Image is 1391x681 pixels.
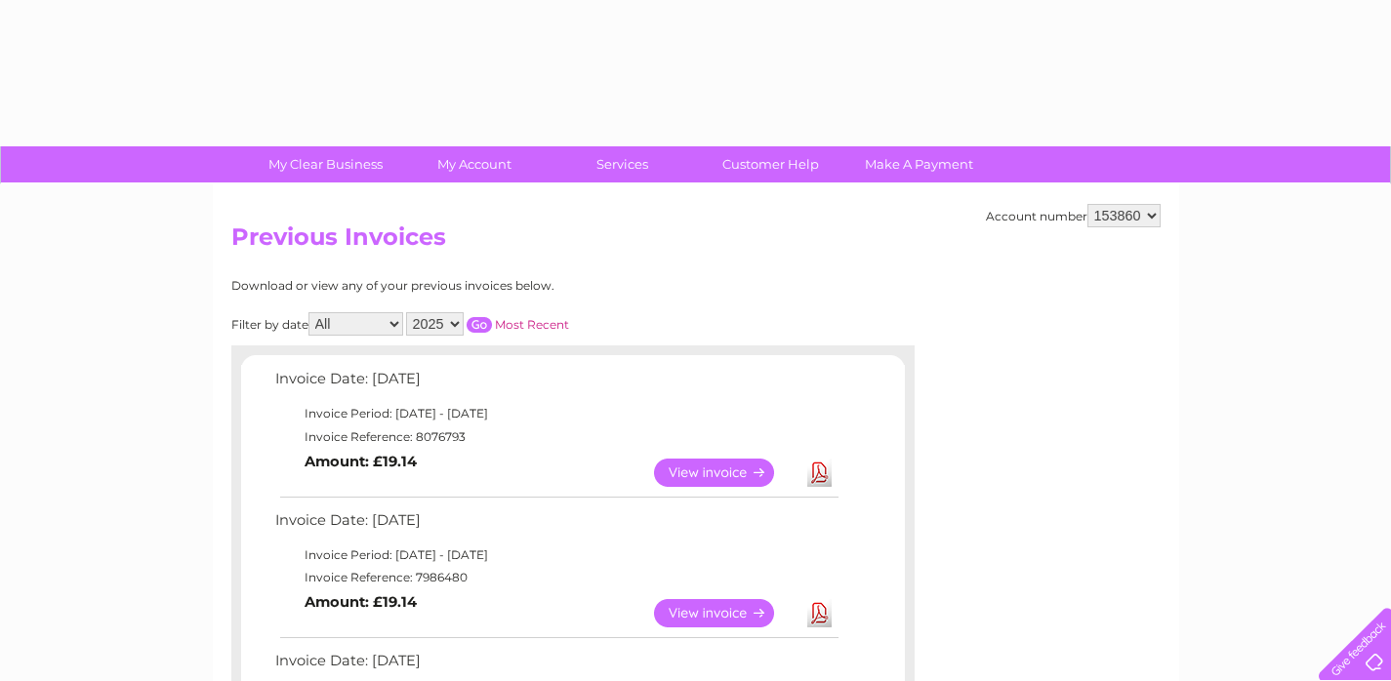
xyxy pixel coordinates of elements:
[654,599,798,627] a: View
[270,543,841,567] td: Invoice Period: [DATE] - [DATE]
[393,146,554,182] a: My Account
[542,146,703,182] a: Services
[690,146,851,182] a: Customer Help
[807,459,832,487] a: Download
[270,566,841,589] td: Invoice Reference: 7986480
[231,223,1161,260] h2: Previous Invoices
[270,507,841,543] td: Invoice Date: [DATE]
[245,146,406,182] a: My Clear Business
[270,402,841,425] td: Invoice Period: [DATE] - [DATE]
[807,599,832,627] a: Download
[270,425,841,449] td: Invoice Reference: 8076793
[231,279,744,293] div: Download or view any of your previous invoices below.
[654,459,798,487] a: View
[270,366,841,402] td: Invoice Date: [DATE]
[231,312,744,336] div: Filter by date
[495,317,569,332] a: Most Recent
[839,146,1000,182] a: Make A Payment
[305,593,417,611] b: Amount: £19.14
[986,204,1161,227] div: Account number
[305,453,417,470] b: Amount: £19.14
